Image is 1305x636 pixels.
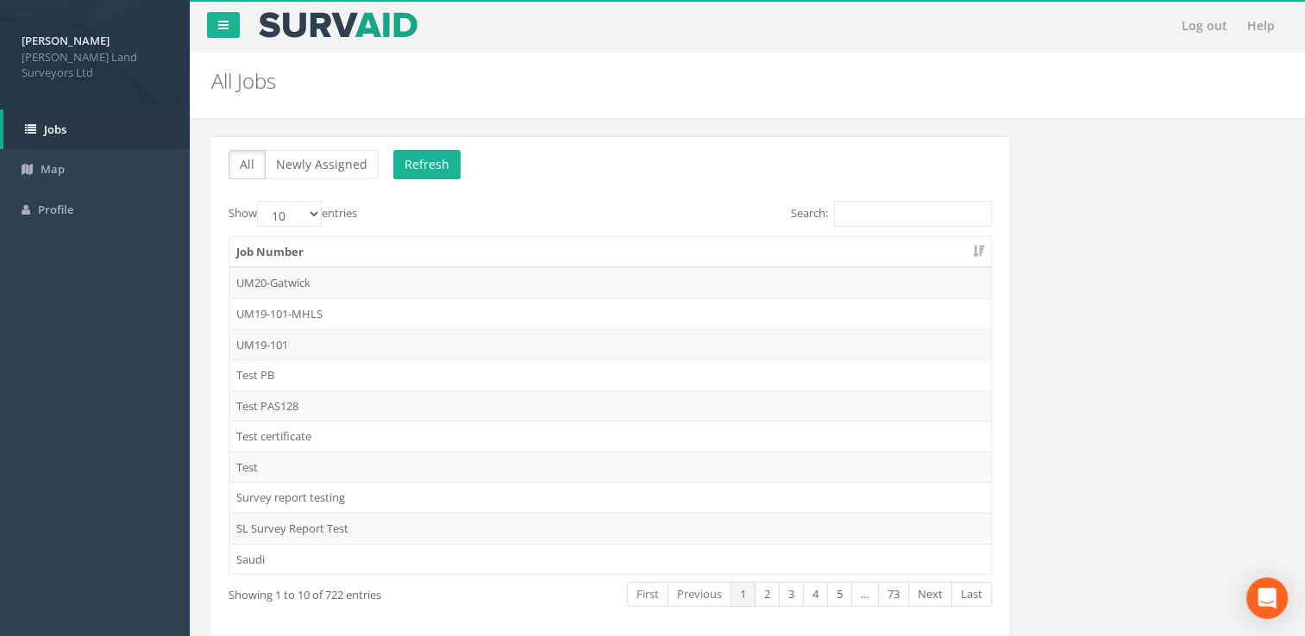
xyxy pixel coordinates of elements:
[229,452,991,483] td: Test
[229,201,357,227] label: Show entries
[211,70,1101,92] h2: All Jobs
[393,150,461,179] button: Refresh
[229,513,991,544] td: SL Survey Report Test
[755,582,780,607] a: 2
[257,201,322,227] select: Showentries
[951,582,992,607] a: Last
[668,582,731,607] a: Previous
[265,150,379,179] button: Newly Assigned
[627,582,668,607] a: First
[878,582,909,607] a: 73
[38,202,73,217] span: Profile
[229,267,991,298] td: UM20-Gatwick
[851,582,879,607] a: …
[731,582,756,607] a: 1
[803,582,828,607] a: 4
[834,201,992,227] input: Search:
[1246,577,1288,619] div: Open Intercom Messenger
[229,150,266,179] button: All
[229,482,991,513] td: Survey report testing
[22,49,168,81] span: [PERSON_NAME] Land Surveyors Ltd
[229,390,991,421] td: Test PAS128
[791,201,992,227] label: Search:
[44,122,66,137] span: Jobs
[229,421,991,452] td: Test certificate
[3,109,190,150] a: Jobs
[827,582,852,607] a: 5
[229,329,991,360] td: UM19-101
[908,582,952,607] a: Next
[229,298,991,329] td: UM19-101-MHLS
[22,28,168,81] a: [PERSON_NAME] [PERSON_NAME] Land Surveyors Ltd
[22,33,110,48] strong: [PERSON_NAME]
[229,544,991,575] td: Saudi
[229,237,991,268] th: Job Number: activate to sort column ascending
[229,359,991,390] td: Test PB
[779,582,804,607] a: 3
[41,161,65,177] span: Map
[229,580,531,603] div: Showing 1 to 10 of 722 entries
